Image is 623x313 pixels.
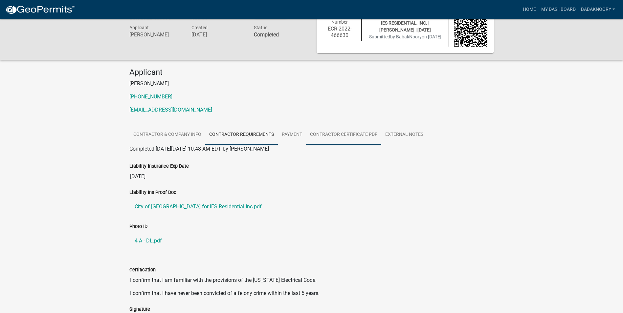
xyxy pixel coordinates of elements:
h6: [PERSON_NAME] [129,31,182,38]
label: Signature [129,307,150,312]
label: Photo ID [129,224,147,229]
span: Created [191,25,208,30]
p: [PERSON_NAME] [129,80,494,88]
span: Submitted on [DATE] [369,34,441,39]
a: External Notes [381,124,427,145]
a: [EMAIL_ADDRESS][DOMAIN_NAME] [129,107,212,113]
span: Applicant [129,25,149,30]
a: City of [GEOGRAPHIC_DATA] for IES Residential Inc.pdf [129,199,494,215]
a: My Dashboard [539,3,578,16]
a: Payment [278,124,306,145]
span: Completed [DATE][DATE] 10:48 AM EDT by [PERSON_NAME] [129,146,269,152]
a: Contractor & Company Info [129,124,205,145]
span: Number [331,19,348,25]
a: BabakNoory [578,3,618,16]
label: Certification [129,268,156,272]
img: QR code [454,13,487,47]
a: Contractor Certificate PDF [306,124,381,145]
strong: Completed [254,31,279,38]
h6: [DATE] [191,31,244,38]
label: Liability Insurance Exp Date [129,164,189,169]
a: [PHONE_NUMBER] [129,94,172,100]
a: 4 A - DL.pdf [129,233,494,249]
span: IES RESIDENTIAL, INC. | [PERSON_NAME] | [DATE] [379,20,431,32]
h4: Applicant [129,68,494,77]
a: Contractor Requirements [205,124,278,145]
a: Home [520,3,539,16]
label: Liability Ins Proof Doc [129,190,176,195]
h6: ECR-2022-466630 [323,26,357,38]
span: Status [254,25,267,30]
span: by BabakNoory [390,34,422,39]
